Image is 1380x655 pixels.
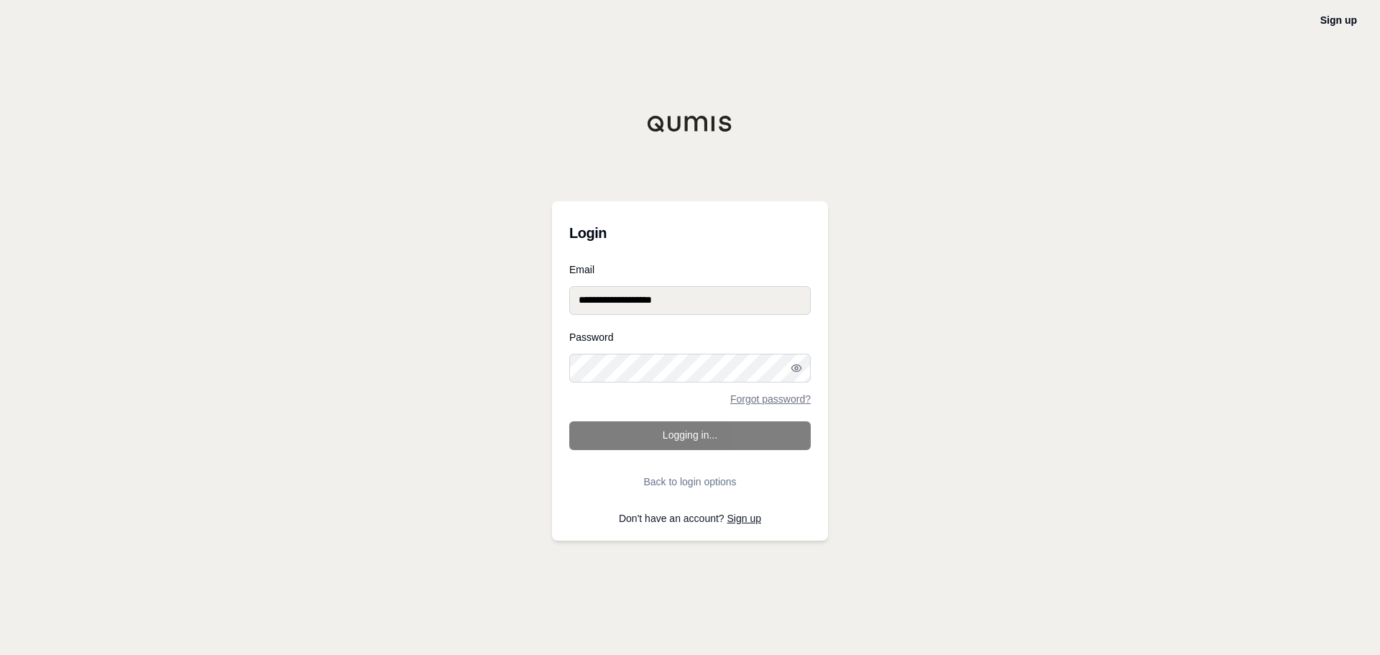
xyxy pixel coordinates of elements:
[1320,14,1357,26] a: Sign up
[569,467,811,496] button: Back to login options
[730,394,811,404] a: Forgot password?
[569,332,811,342] label: Password
[569,219,811,247] h3: Login
[727,513,761,524] a: Sign up
[569,513,811,523] p: Don't have an account?
[647,115,733,132] img: Qumis
[569,265,811,275] label: Email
